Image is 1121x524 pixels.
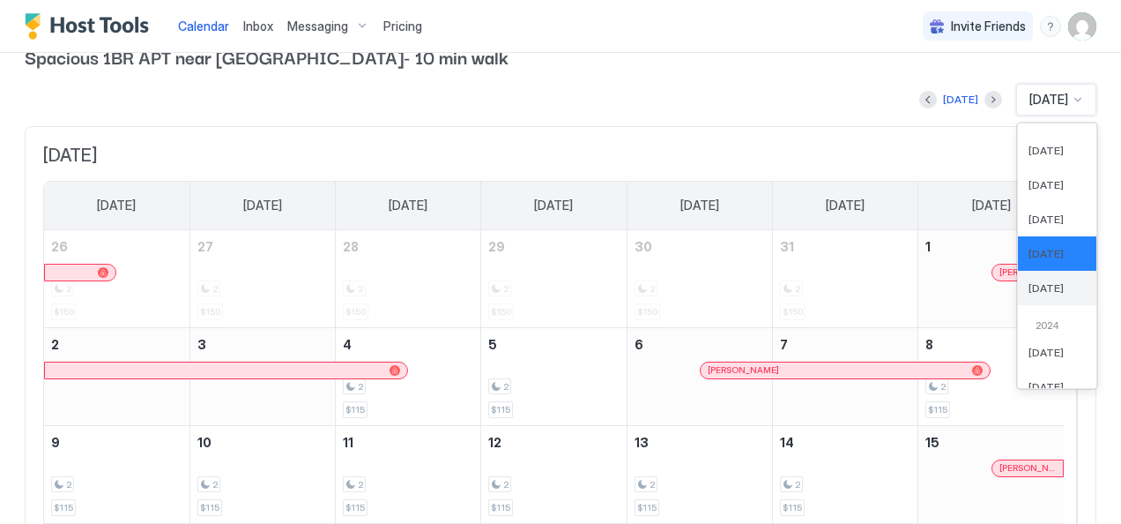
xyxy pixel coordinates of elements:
[999,462,1056,474] span: [PERSON_NAME]
[780,337,788,352] span: 7
[336,426,480,459] a: November 11, 2025
[488,435,501,450] span: 12
[343,337,352,352] span: 4
[481,327,627,425] td: November 5, 2025
[190,230,335,263] a: October 27, 2025
[635,239,652,254] span: 30
[1040,16,1061,37] div: menu
[336,230,481,328] td: October 28, 2025
[488,239,505,254] span: 29
[780,435,794,450] span: 14
[44,426,189,459] a: November 9, 2025
[226,182,300,229] a: Monday
[383,19,422,34] span: Pricing
[663,182,737,229] a: Thursday
[780,239,794,254] span: 31
[773,426,917,459] a: November 14, 2025
[919,91,937,109] button: Previous month
[481,425,627,523] td: November 12, 2025
[197,337,206,352] span: 3
[773,230,917,263] a: October 31, 2025
[503,381,509,393] span: 2
[1029,92,1068,108] span: [DATE]
[534,198,573,213] span: [DATE]
[650,479,655,490] span: 2
[44,230,189,263] a: October 26, 2025
[627,328,772,361] a: November 6, 2025
[772,327,917,425] td: November 7, 2025
[503,479,509,490] span: 2
[925,435,939,450] span: 15
[97,198,136,213] span: [DATE]
[918,230,1064,263] a: November 1, 2025
[481,230,626,263] a: October 29, 2025
[44,327,189,425] td: November 2, 2025
[680,198,719,213] span: [DATE]
[491,404,510,415] span: $115
[336,327,481,425] td: November 4, 2025
[954,182,1028,229] a: Saturday
[918,328,1064,361] a: November 8, 2025
[44,328,189,361] a: November 2, 2025
[54,502,73,513] span: $115
[708,364,779,376] span: [PERSON_NAME]
[999,266,1056,278] span: [PERSON_NAME]
[984,91,1002,109] button: Next month
[772,230,917,328] td: October 31, 2025
[51,337,59,352] span: 2
[795,479,800,490] span: 2
[178,19,229,34] span: Calendar
[336,328,480,361] a: November 4, 2025
[826,198,865,213] span: [DATE]
[635,435,649,450] span: 13
[1028,144,1064,157] span: [DATE]
[51,239,68,254] span: 26
[940,381,946,393] span: 2
[336,425,481,523] td: November 11, 2025
[772,425,917,523] td: November 14, 2025
[371,182,445,229] a: Tuesday
[940,89,981,110] button: [DATE]
[635,337,643,352] span: 6
[516,182,590,229] a: Wednesday
[389,198,427,213] span: [DATE]
[189,425,335,523] td: November 10, 2025
[44,425,189,523] td: November 9, 2025
[488,337,497,352] span: 5
[190,328,335,361] a: November 3, 2025
[243,17,273,35] a: Inbox
[200,502,219,513] span: $115
[481,230,627,328] td: October 29, 2025
[18,464,60,506] iframe: Intercom live chat
[1028,281,1064,295] span: [DATE]
[25,13,157,40] a: Host Tools Logo
[79,182,153,229] a: Sunday
[773,328,917,361] a: November 7, 2025
[627,230,772,328] td: October 30, 2025
[66,479,71,490] span: 2
[627,327,772,425] td: November 6, 2025
[627,426,772,459] a: November 13, 2025
[287,19,348,34] span: Messaging
[358,479,363,490] span: 2
[243,198,282,213] span: [DATE]
[951,19,1026,34] span: Invite Friends
[1025,319,1089,333] div: 2024
[708,364,983,376] div: [PERSON_NAME]
[43,145,1078,167] span: [DATE]
[928,404,947,415] span: $115
[808,182,882,229] a: Friday
[345,502,365,513] span: $115
[343,239,359,254] span: 28
[44,230,189,328] td: October 26, 2025
[918,426,1064,459] a: November 15, 2025
[189,230,335,328] td: October 27, 2025
[190,426,335,459] a: November 10, 2025
[178,17,229,35] a: Calendar
[637,502,657,513] span: $115
[343,435,353,450] span: 11
[918,425,1064,523] td: November 15, 2025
